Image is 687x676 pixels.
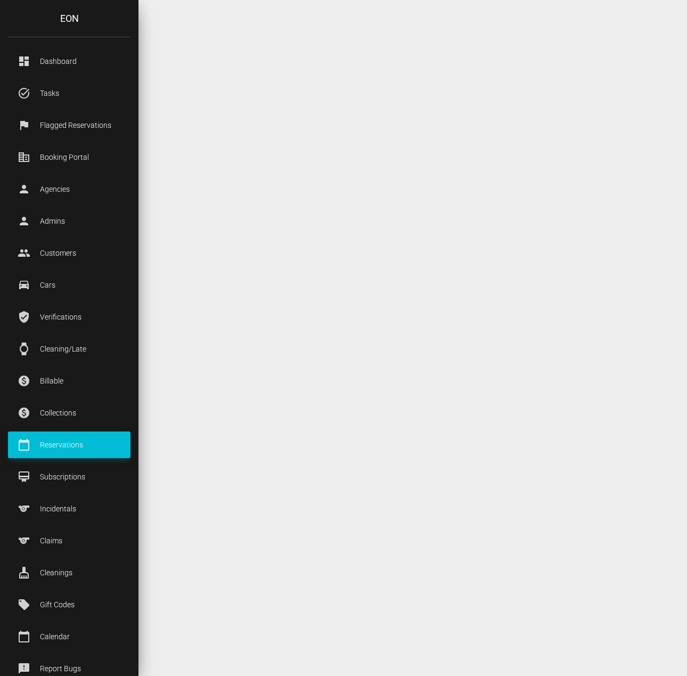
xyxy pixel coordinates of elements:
p: Agencies [16,181,122,197]
a: paid Collections [8,400,130,426]
a: flag Flagged Reservations [8,112,130,139]
a: person Admins [8,208,130,234]
p: Billable [16,373,122,389]
a: person Agencies [8,176,130,202]
a: card_membership Subscriptions [8,463,130,490]
p: Booking Portal [16,149,122,165]
a: calendar_today Reservations [8,431,130,458]
p: Claims [16,533,122,549]
a: dashboard Dashboard [8,48,130,75]
p: Incidentals [16,501,122,517]
p: Cleanings [16,565,122,581]
p: Gift Codes [16,597,122,613]
a: watch Cleaning/Late [8,336,130,362]
p: Subscriptions [16,469,122,485]
p: Verifications [16,309,122,325]
p: Calendar [16,629,122,645]
p: Tasks [16,85,122,101]
a: verified_user Verifications [8,304,130,330]
a: task_alt Tasks [8,80,130,107]
a: drive_eta Cars [8,272,130,298]
a: people Customers [8,240,130,266]
p: Admins [16,213,122,229]
p: Cars [16,277,122,293]
a: calendar_today Calendar [8,623,130,650]
a: local_offer Gift Codes [8,591,130,618]
a: paid Billable [8,368,130,394]
a: sports Claims [8,527,130,554]
p: Cleaning/Late [16,341,122,357]
p: Flagged Reservations [16,117,122,133]
p: Collections [16,405,122,421]
p: Customers [16,245,122,261]
a: sports Incidentals [8,495,130,522]
a: cleaning_services Cleanings [8,559,130,586]
p: Dashboard [16,53,122,69]
a: corporate_fare Booking Portal [8,144,130,170]
p: Reservations [16,437,122,453]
